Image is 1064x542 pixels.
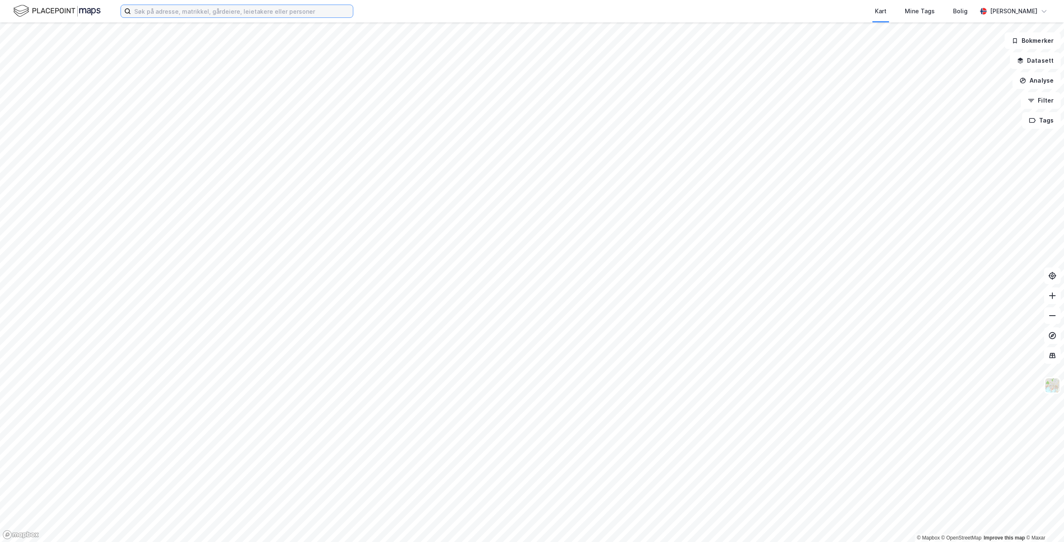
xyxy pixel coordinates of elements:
iframe: Chat Widget [1022,502,1064,542]
div: [PERSON_NAME] [990,6,1037,16]
div: Mine Tags [905,6,935,16]
div: Bolig [953,6,968,16]
input: Søk på adresse, matrikkel, gårdeiere, leietakere eller personer [131,5,353,17]
div: Kart [875,6,887,16]
img: logo.f888ab2527a4732fd821a326f86c7f29.svg [13,4,101,18]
